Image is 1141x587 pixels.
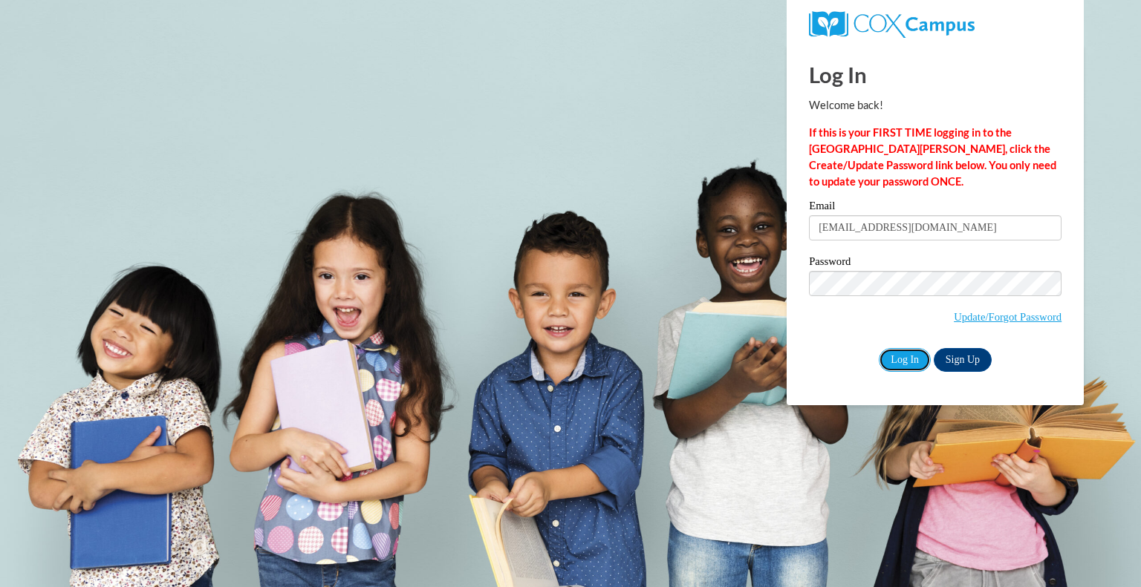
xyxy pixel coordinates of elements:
[879,348,931,372] input: Log In
[809,97,1062,114] p: Welcome back!
[954,311,1062,323] a: Update/Forgot Password
[809,200,1062,215] label: Email
[934,348,992,372] a: Sign Up
[809,256,1062,271] label: Password
[809,17,975,30] a: COX Campus
[809,59,1062,90] h1: Log In
[809,11,975,38] img: COX Campus
[809,126,1056,188] strong: If this is your FIRST TIME logging in to the [GEOGRAPHIC_DATA][PERSON_NAME], click the Create/Upd...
